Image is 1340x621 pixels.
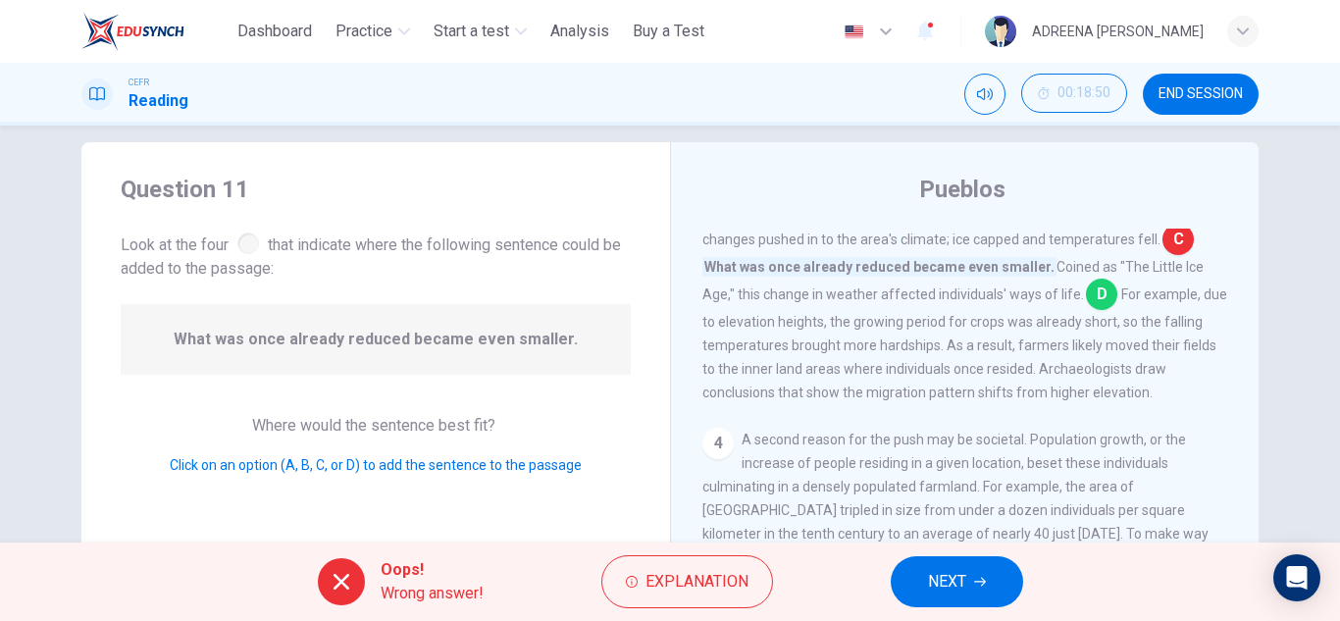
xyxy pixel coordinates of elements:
h4: Question 11 [121,174,631,205]
span: Practice [335,20,392,43]
button: Practice [328,14,418,49]
span: CEFR [129,76,149,89]
img: ELTC logo [81,12,184,51]
a: ELTC logo [81,12,230,51]
span: What was once already reduced became even smaller. [702,257,1057,277]
span: Look at the four that indicate where the following sentence could be added to the passage: [121,229,631,281]
h1: Reading [129,89,188,113]
div: Open Intercom Messenger [1273,554,1320,601]
span: Buy a Test [633,20,704,43]
img: Profile picture [985,16,1016,47]
button: Start a test [426,14,535,49]
span: Analysis [550,20,609,43]
h4: Pueblos [919,174,1005,205]
button: Analysis [542,14,617,49]
img: en [842,25,866,39]
span: Dashboard [237,20,312,43]
button: Dashboard [230,14,320,49]
span: END SESSION [1159,86,1243,102]
span: Click on an option (A, B, C, or D) to add the sentence to the passage [170,457,582,473]
button: NEXT [891,556,1023,607]
button: 00:18:50 [1021,74,1127,113]
span: NEXT [928,568,966,595]
span: Oops! [381,558,484,582]
div: Mute [964,74,1005,115]
span: Wrong answer! [381,582,484,605]
span: 00:18:50 [1057,85,1110,101]
button: Buy a Test [625,14,712,49]
div: 4 [702,428,734,459]
span: Where would the sentence best fit? [252,416,499,435]
button: Explanation [601,555,773,608]
span: Explanation [645,568,748,595]
button: END SESSION [1143,74,1259,115]
span: Start a test [434,20,509,43]
span: What was once already reduced became even smaller. [174,328,578,351]
span: For example, due to elevation heights, the growing period for crops was already short, so the fal... [702,286,1227,400]
div: Hide [1021,74,1127,115]
div: ADREENA [PERSON_NAME] [1032,20,1204,43]
span: D [1086,279,1117,310]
